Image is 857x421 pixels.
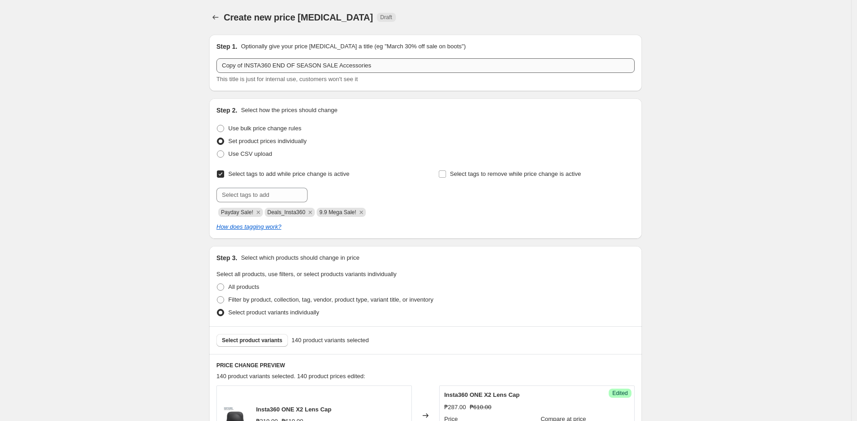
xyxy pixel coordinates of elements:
h2: Step 3. [216,253,237,262]
h2: Step 2. [216,106,237,115]
span: Insta360 ONE X2 Lens Cap [444,391,519,398]
span: Create new price [MEDICAL_DATA] [224,12,373,22]
span: Select tags to add while price change is active [228,170,349,177]
h2: Step 1. [216,42,237,51]
div: ₱287.00 [444,403,466,412]
span: Set product prices individually [228,138,307,144]
span: Select product variants [222,337,282,344]
span: 9.9 Mega Sale! [319,209,356,216]
span: Payday Sale! [221,209,253,216]
span: Use CSV upload [228,150,272,157]
span: Select tags to remove while price change is active [450,170,581,177]
span: All products [228,283,259,290]
span: Insta360 ONE X2 Lens Cap [256,406,331,413]
strike: ₱610.00 [470,403,492,412]
p: Select which products should change in price [241,253,359,262]
span: 140 product variants selected [292,336,369,345]
span: Filter by product, collection, tag, vendor, product type, variant title, or inventory [228,296,433,303]
input: 30% off holiday sale [216,58,635,73]
button: Remove 9.9 Mega Sale! [357,208,365,216]
h6: PRICE CHANGE PREVIEW [216,362,635,369]
a: How does tagging work? [216,223,281,230]
button: Remove Payday Sale! [254,208,262,216]
p: Select how the prices should change [241,106,338,115]
span: Edited [612,390,628,397]
button: Remove Deals_Insta360 [306,208,314,216]
input: Select tags to add [216,188,308,202]
button: Select product variants [216,334,288,347]
p: Optionally give your price [MEDICAL_DATA] a title (eg "March 30% off sale on boots") [241,42,466,51]
span: 140 product variants selected. 140 product prices edited: [216,373,365,380]
span: This title is just for internal use, customers won't see it [216,76,358,82]
span: Use bulk price change rules [228,125,301,132]
span: Select all products, use filters, or select products variants individually [216,271,396,277]
span: Deals_Insta360 [267,209,305,216]
button: Price change jobs [209,11,222,24]
span: Select product variants individually [228,309,319,316]
span: Draft [380,14,392,21]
